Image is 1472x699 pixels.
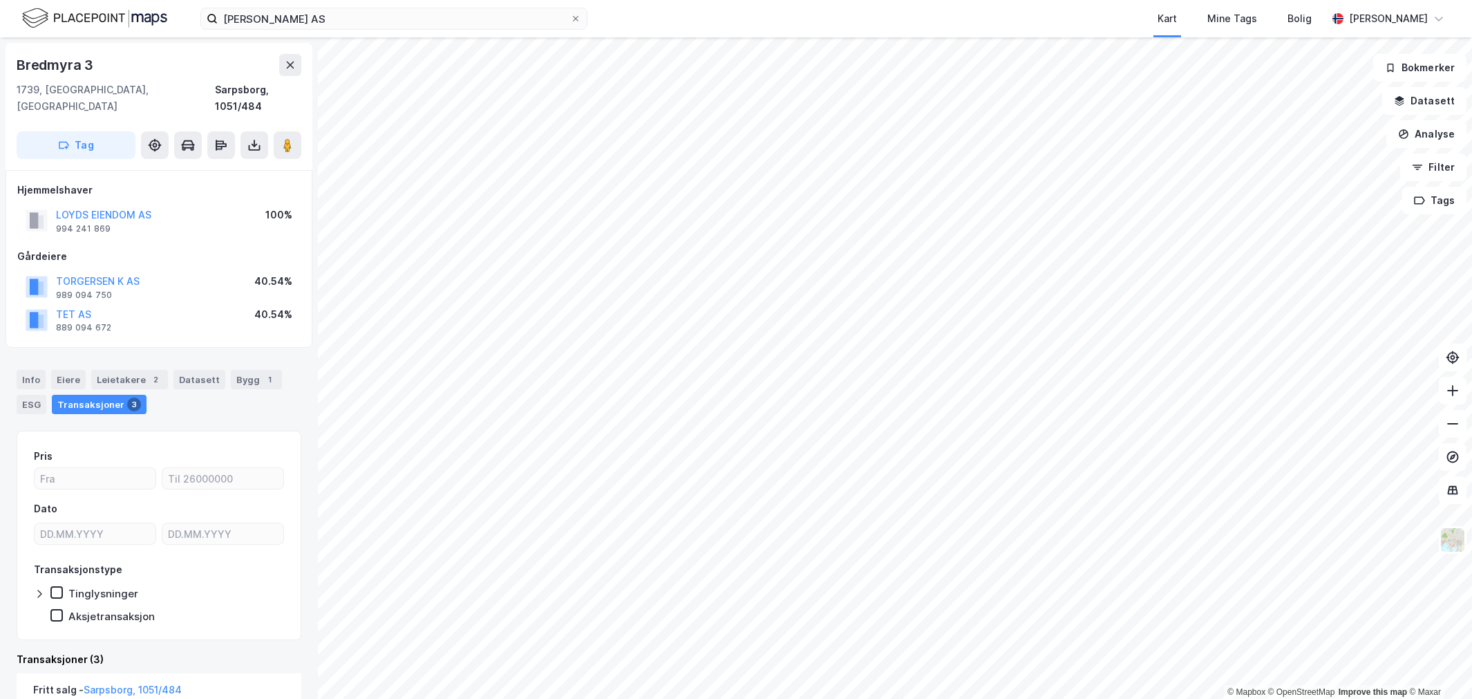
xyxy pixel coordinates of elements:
[1400,153,1466,181] button: Filter
[35,523,155,544] input: DD.MM.YYYY
[34,448,53,465] div: Pris
[22,6,167,30] img: logo.f888ab2527a4732fd821a326f86c7f29.svg
[149,373,162,386] div: 2
[254,273,292,290] div: 40.54%
[1268,687,1335,697] a: OpenStreetMap
[17,82,215,115] div: 1739, [GEOGRAPHIC_DATA], [GEOGRAPHIC_DATA]
[52,395,147,414] div: Transaksjoner
[1440,527,1466,553] img: Z
[1207,10,1257,27] div: Mine Tags
[218,8,570,29] input: Søk på adresse, matrikkel, gårdeiere, leietakere eller personer
[1403,633,1472,699] div: Kontrollprogram for chat
[127,398,141,411] div: 3
[56,290,112,301] div: 989 094 750
[173,370,225,389] div: Datasett
[68,610,155,623] div: Aksjetransaksjon
[1349,10,1428,27] div: [PERSON_NAME]
[56,322,111,333] div: 889 094 672
[17,651,301,668] div: Transaksjoner (3)
[17,54,96,76] div: Bredmyra 3
[84,684,182,696] a: Sarpsborg, 1051/484
[1339,687,1407,697] a: Improve this map
[17,182,301,198] div: Hjemmelshaver
[231,370,282,389] div: Bygg
[34,501,57,517] div: Dato
[162,468,283,489] input: Til 26000000
[17,370,46,389] div: Info
[1402,187,1466,214] button: Tags
[56,223,111,234] div: 994 241 869
[1158,10,1177,27] div: Kart
[68,587,138,600] div: Tinglysninger
[34,561,122,578] div: Transaksjonstype
[1386,120,1466,148] button: Analyse
[215,82,301,115] div: Sarpsborg, 1051/484
[263,373,276,386] div: 1
[35,468,155,489] input: Fra
[17,131,135,159] button: Tag
[17,248,301,265] div: Gårdeiere
[162,523,283,544] input: DD.MM.YYYY
[17,395,46,414] div: ESG
[91,370,168,389] div: Leietakere
[1382,87,1466,115] button: Datasett
[1227,687,1265,697] a: Mapbox
[1403,633,1472,699] iframe: Chat Widget
[51,370,86,389] div: Eiere
[1373,54,1466,82] button: Bokmerker
[1287,10,1312,27] div: Bolig
[254,306,292,323] div: 40.54%
[265,207,292,223] div: 100%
